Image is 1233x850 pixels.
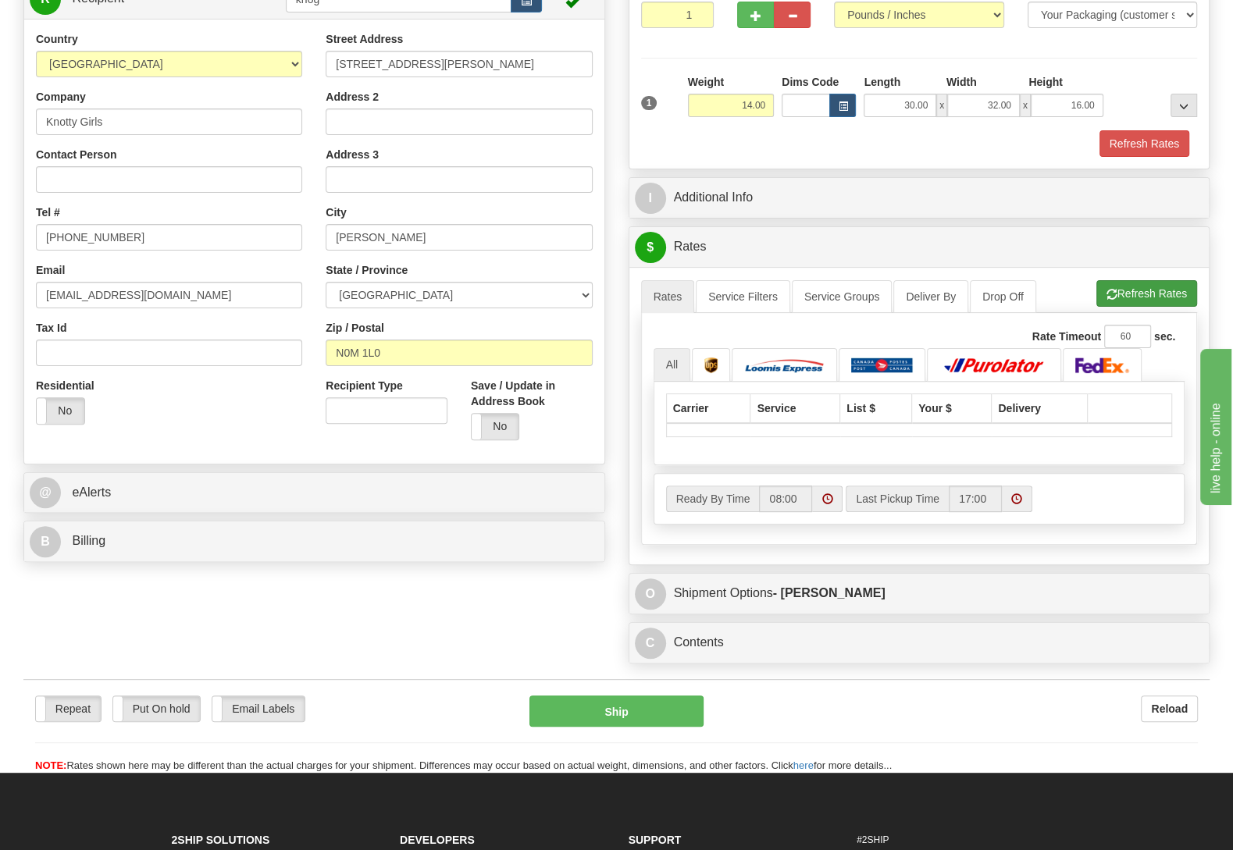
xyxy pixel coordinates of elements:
[970,280,1036,313] a: Drop Off
[36,378,94,393] label: Residential
[635,182,1204,214] a: IAdditional Info
[641,96,657,110] span: 1
[1096,280,1197,307] button: Refresh Rates
[912,394,992,424] th: Your $
[750,394,840,424] th: Service
[12,9,144,28] div: live help - online
[1197,345,1231,504] iframe: chat widget
[23,759,1210,774] div: Rates shown here may be different than the actual charges for your shipment. Differences may occu...
[1075,357,1130,373] img: FedEx
[1020,94,1031,117] span: x
[326,31,403,47] label: Street Address
[1032,329,1101,344] label: Rate Timeout
[635,183,666,214] span: I
[846,485,949,512] label: Last Pickup Time
[666,485,760,512] label: Ready By Time
[857,835,1062,845] h6: #2SHIP
[471,378,593,409] label: Save / Update in Address Book
[36,31,78,47] label: Country
[30,477,61,508] span: @
[30,526,61,557] span: B
[326,89,379,105] label: Address 2
[744,357,825,373] img: Loomis Express
[36,147,116,162] label: Contact Person
[326,204,346,220] label: City
[939,357,1049,373] img: Purolator
[792,280,892,313] a: Service Groups
[635,231,1204,263] a: $Rates
[72,534,105,547] span: Billing
[326,320,384,336] label: Zip / Postal
[36,204,60,220] label: Tel #
[172,834,270,846] strong: 2Ship Solutions
[1099,130,1189,157] button: Refresh Rates
[36,262,65,278] label: Email
[529,695,704,727] button: Ship
[864,74,900,90] label: Length
[635,232,666,263] span: $
[688,74,724,90] label: Weight
[635,578,1204,610] a: OShipment Options- [PERSON_NAME]
[113,696,201,722] label: Put On hold
[635,578,666,610] span: O
[773,586,886,599] strong: - [PERSON_NAME]
[635,627,1204,659] a: CContents
[946,74,977,90] label: Width
[1151,702,1188,715] b: Reload
[1154,329,1175,344] label: sec.
[400,834,475,846] strong: Developers
[35,759,66,771] span: NOTE:
[472,414,519,439] label: No
[893,280,968,313] a: Deliver By
[326,262,408,278] label: State / Province
[851,357,913,373] img: Canada Post
[840,394,912,424] th: List $
[654,348,691,381] a: All
[936,94,947,117] span: x
[704,357,718,373] img: UPS
[992,394,1088,424] th: Delivery
[666,394,750,424] th: Carrier
[36,89,86,105] label: Company
[641,280,695,313] a: Rates
[30,525,599,557] a: B Billing
[30,477,599,509] a: @ eAlerts
[326,51,592,77] input: Enter a location
[696,280,790,313] a: Service Filters
[1171,94,1197,117] div: ...
[326,378,403,393] label: Recipient Type
[1141,695,1198,722] button: Reload
[72,485,111,499] span: eAlerts
[629,834,682,846] strong: Support
[793,759,814,771] a: here
[635,628,666,659] span: C
[782,74,839,90] label: Dims Code
[36,320,66,336] label: Tax Id
[1028,74,1063,90] label: Height
[326,147,379,162] label: Address 3
[212,696,305,722] label: Email Labels
[37,398,84,424] label: No
[36,696,101,722] label: Repeat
